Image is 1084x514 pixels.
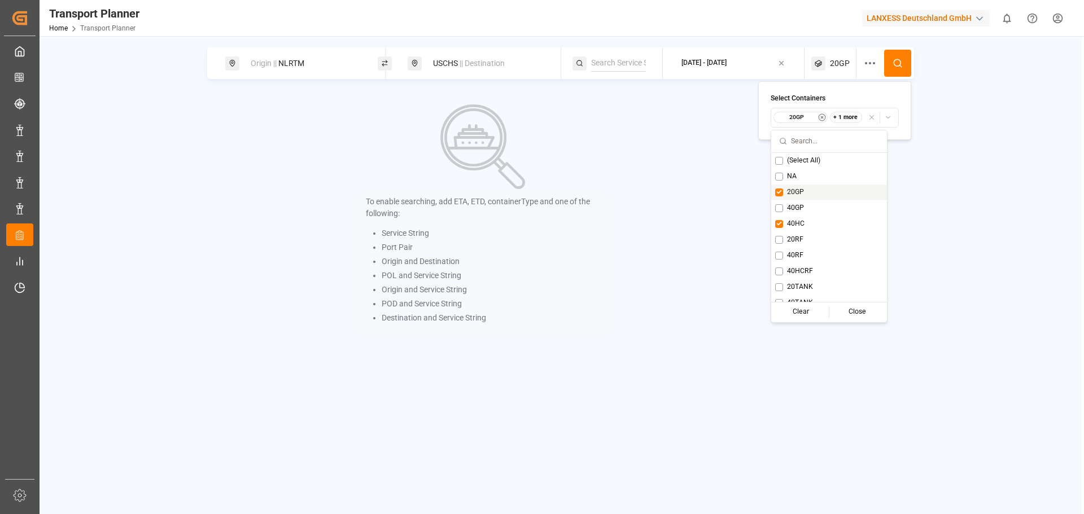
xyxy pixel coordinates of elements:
li: Origin and Destination [382,256,600,267]
li: POL and Service String [382,270,600,282]
button: Help Center [1020,6,1045,31]
button: show 0 new notifications [994,6,1020,31]
li: POD and Service String [382,298,600,310]
h4: Select Containers [771,94,899,104]
li: Service String [382,227,600,239]
div: USCHS [426,53,548,74]
input: Search... [791,130,879,152]
input: Search Service String [591,55,646,72]
a: Home [49,24,68,32]
li: Destination and Service String [382,312,600,324]
li: Port Pair [382,241,600,253]
div: Close [829,304,885,320]
span: NA [787,172,797,182]
span: 40HC [787,219,805,229]
span: 20GP [787,187,804,197]
div: LANXESS Deutschland GmbH [862,10,990,27]
p: To enable searching, add ETA, ETD, containerType and one of the following: [366,196,600,219]
span: 40HCRF [787,266,813,276]
div: [DATE] - [DATE] [681,58,727,68]
span: 20TANK [787,282,813,292]
div: Clear [773,304,829,320]
button: [DATE] - [DATE] [670,52,798,74]
img: Search [440,104,525,189]
button: + 1 more [830,112,864,123]
span: 40GP [787,203,804,213]
span: 20GP [830,58,850,69]
span: || Destination [460,59,505,68]
span: 40TANK [787,298,813,308]
div: NLRTM [244,53,366,74]
span: 20RF [787,235,803,245]
button: 20GP+ 1 more [771,108,899,128]
li: Origin and Service String [382,284,600,296]
span: (Select All) [787,156,820,166]
div: Transport Planner [49,5,139,22]
button: LANXESS Deutschland GmbH [862,7,994,29]
span: 40RF [787,251,803,261]
div: + 1 more [830,112,862,123]
small: 20GP [777,113,816,121]
div: Suggestions [771,153,887,322]
span: Origin || [251,59,277,68]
